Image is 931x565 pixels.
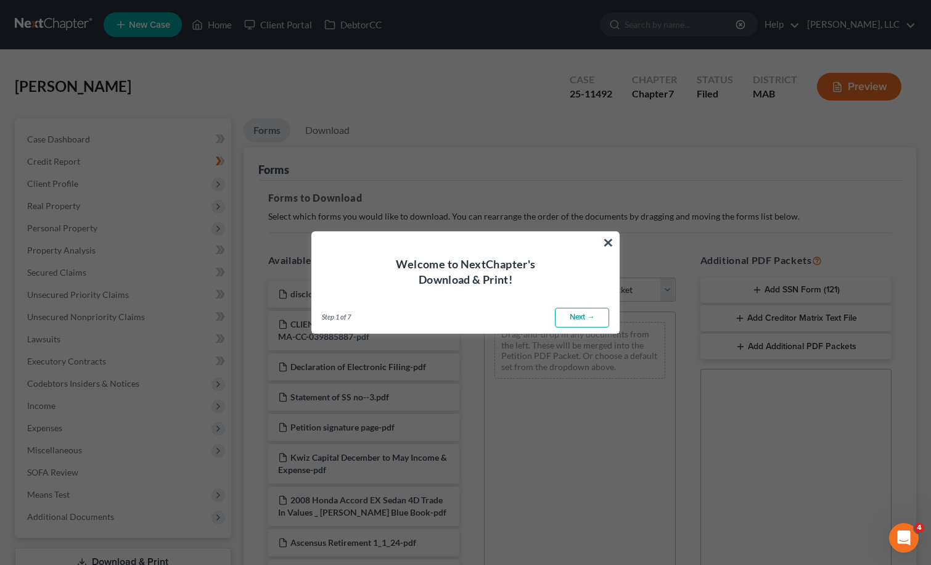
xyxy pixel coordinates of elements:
[327,257,604,287] h4: Welcome to NextChapter's Download & Print!
[889,523,919,553] iframe: Intercom live chat
[914,523,924,533] span: 4
[555,308,609,328] a: Next →
[322,312,351,322] span: Step 1 of 7
[602,233,614,252] button: ×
